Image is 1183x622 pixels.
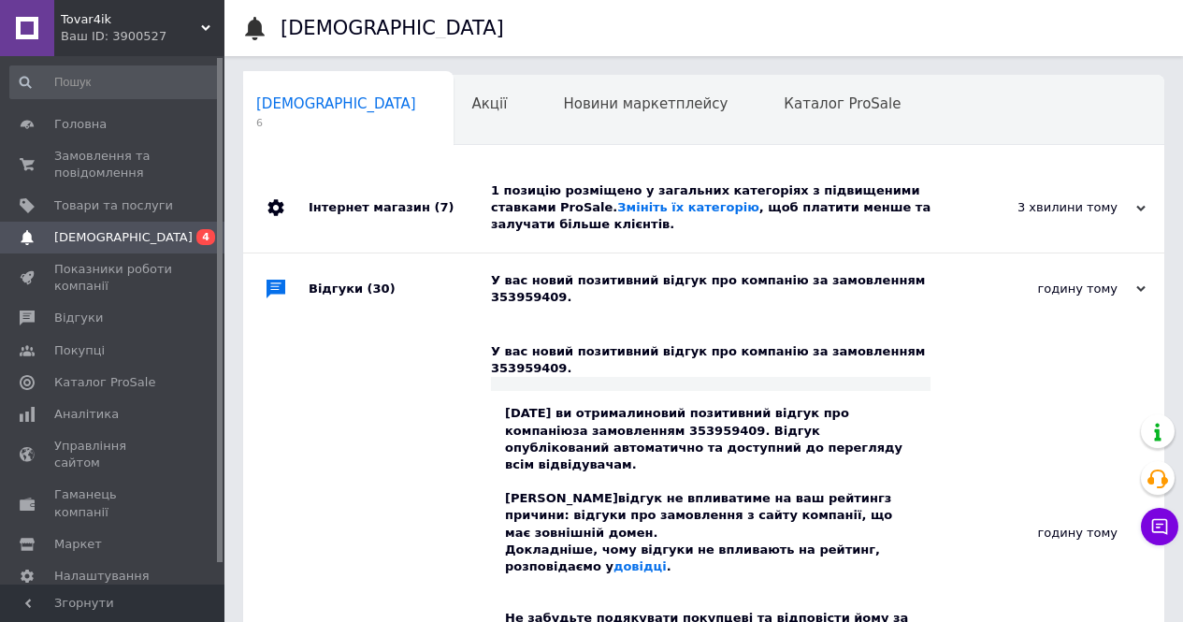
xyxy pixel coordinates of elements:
span: Гаманець компанії [54,486,173,520]
span: Замовлення та повідомлення [54,148,173,181]
div: Відгуки [309,253,491,325]
span: [DEMOGRAPHIC_DATA] [54,229,193,246]
h1: [DEMOGRAPHIC_DATA] [281,17,504,39]
span: Налаштування [54,568,150,585]
span: [DEMOGRAPHIC_DATA] [256,95,416,112]
a: довідці [613,559,667,573]
div: У вас новий позитивний відгук про компанію за замовленням 353959409. [491,343,931,377]
span: Акції [472,95,508,112]
div: [PERSON_NAME] з причини: відгуки про замовлення з сайту компанії, що має зовнішній домен. [505,490,916,542]
div: 3 хвилини тому [959,199,1146,216]
b: новий позитивний відгук про компанію [505,406,849,437]
span: 6 [256,116,416,130]
span: Показники роботи компанії [54,261,173,295]
span: Головна [54,116,107,133]
span: (7) [434,200,454,214]
div: У вас новий позитивний відгук про компанію за замовленням 353959409. [491,272,959,306]
span: Tovar4ik [61,11,201,28]
span: (30) [368,282,396,296]
span: Відгуки [54,310,103,326]
span: Управління сайтом [54,438,173,471]
div: годину тому [959,281,1146,297]
b: відгук не впливатиме на ваш рейтинг [618,491,885,505]
div: Докладніше, чому відгуки не впливають на рейтинг, розповідаємо у . [505,542,916,575]
span: Товари та послуги [54,197,173,214]
div: Ваш ID: 3900527 [61,28,224,45]
span: Новини маркетплейсу [563,95,728,112]
input: Пошук [9,65,221,99]
span: Маркет [54,536,102,553]
span: 4 [196,229,215,245]
span: Аналітика [54,406,119,423]
div: Інтернет магазин [309,164,491,253]
span: Каталог ProSale [784,95,901,112]
div: 1 позицію розміщено у загальних категоріях з підвищеними ставками ProSale. , щоб платити менше та... [491,182,959,234]
span: Каталог ProSale [54,374,155,391]
span: Покупці [54,342,105,359]
a: Змініть їх категорію [617,200,758,214]
button: Чат з покупцем [1141,508,1178,545]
